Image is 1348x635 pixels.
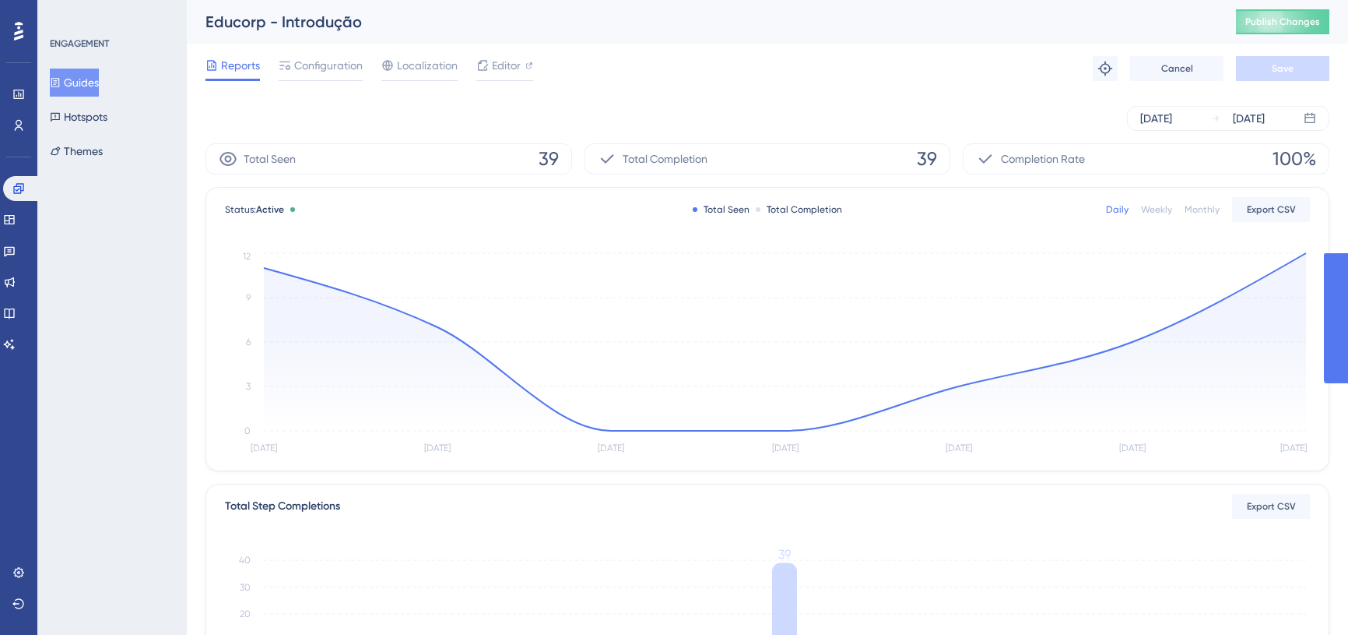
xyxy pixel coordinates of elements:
[50,137,103,165] button: Themes
[1236,56,1329,81] button: Save
[1232,494,1310,519] button: Export CSV
[1161,62,1193,75] span: Cancel
[1001,150,1085,168] span: Completion Rate
[246,337,251,347] tspan: 6
[598,443,624,453] tspan: [DATE]
[244,425,251,436] tspan: 0
[917,146,937,171] span: 39
[693,203,749,216] div: Total Seen
[251,443,277,453] tspan: [DATE]
[946,443,972,453] tspan: [DATE]
[50,69,99,97] button: Guides
[1283,573,1329,620] iframe: UserGuiding AI Assistant Launcher
[424,443,451,453] tspan: [DATE]
[492,56,521,75] span: Editor
[397,56,458,75] span: Localization
[244,150,296,168] span: Total Seen
[1185,203,1220,216] div: Monthly
[239,555,251,566] tspan: 40
[240,609,251,619] tspan: 20
[1247,203,1296,216] span: Export CSV
[50,103,107,131] button: Hotspots
[1130,56,1223,81] button: Cancel
[1232,197,1310,222] button: Export CSV
[225,497,340,516] div: Total Step Completions
[623,150,707,168] span: Total Completion
[1140,109,1172,128] div: [DATE]
[1236,9,1329,34] button: Publish Changes
[778,547,791,562] tspan: 39
[1272,62,1294,75] span: Save
[539,146,559,171] span: 39
[1247,500,1296,513] span: Export CSV
[225,203,284,216] span: Status:
[246,381,251,392] tspan: 3
[1280,443,1307,453] tspan: [DATE]
[1119,443,1146,453] tspan: [DATE]
[1233,109,1265,128] div: [DATE]
[1273,146,1316,171] span: 100%
[221,56,260,75] span: Reports
[205,11,1197,33] div: Educorp - Introdução
[50,37,109,50] div: ENGAGEMENT
[1141,203,1172,216] div: Weekly
[1245,16,1320,28] span: Publish Changes
[240,582,251,593] tspan: 30
[256,204,284,215] span: Active
[243,251,251,262] tspan: 12
[1106,203,1129,216] div: Daily
[246,292,251,303] tspan: 9
[294,56,363,75] span: Configuration
[772,443,799,453] tspan: [DATE]
[756,203,842,216] div: Total Completion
